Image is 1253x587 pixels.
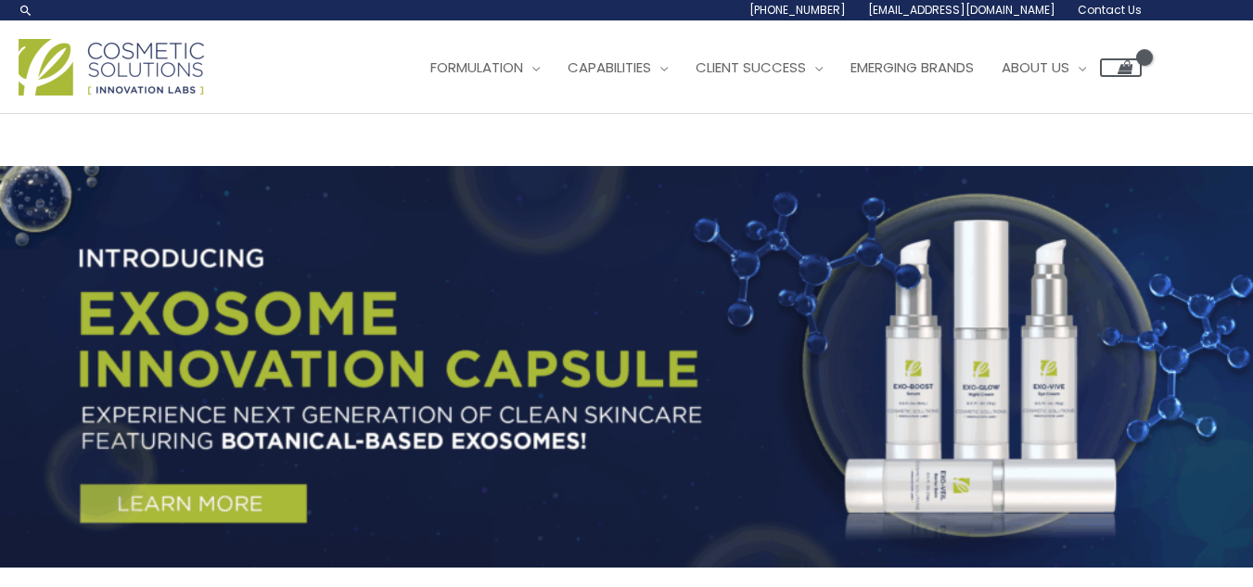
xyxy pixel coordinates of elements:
a: Emerging Brands [837,40,988,96]
span: [EMAIL_ADDRESS][DOMAIN_NAME] [868,2,1055,18]
span: Client Success [696,57,806,77]
a: View Shopping Cart, empty [1100,58,1142,77]
nav: Site Navigation [403,40,1142,96]
span: Emerging Brands [850,57,974,77]
a: Formulation [416,40,554,96]
span: Contact Us [1078,2,1142,18]
span: About Us [1002,57,1069,77]
a: Capabilities [554,40,682,96]
span: Capabilities [568,57,651,77]
span: [PHONE_NUMBER] [749,2,846,18]
a: Client Success [682,40,837,96]
img: Cosmetic Solutions Logo [19,39,204,96]
a: About Us [988,40,1100,96]
span: Formulation [430,57,523,77]
a: Search icon link [19,3,33,18]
